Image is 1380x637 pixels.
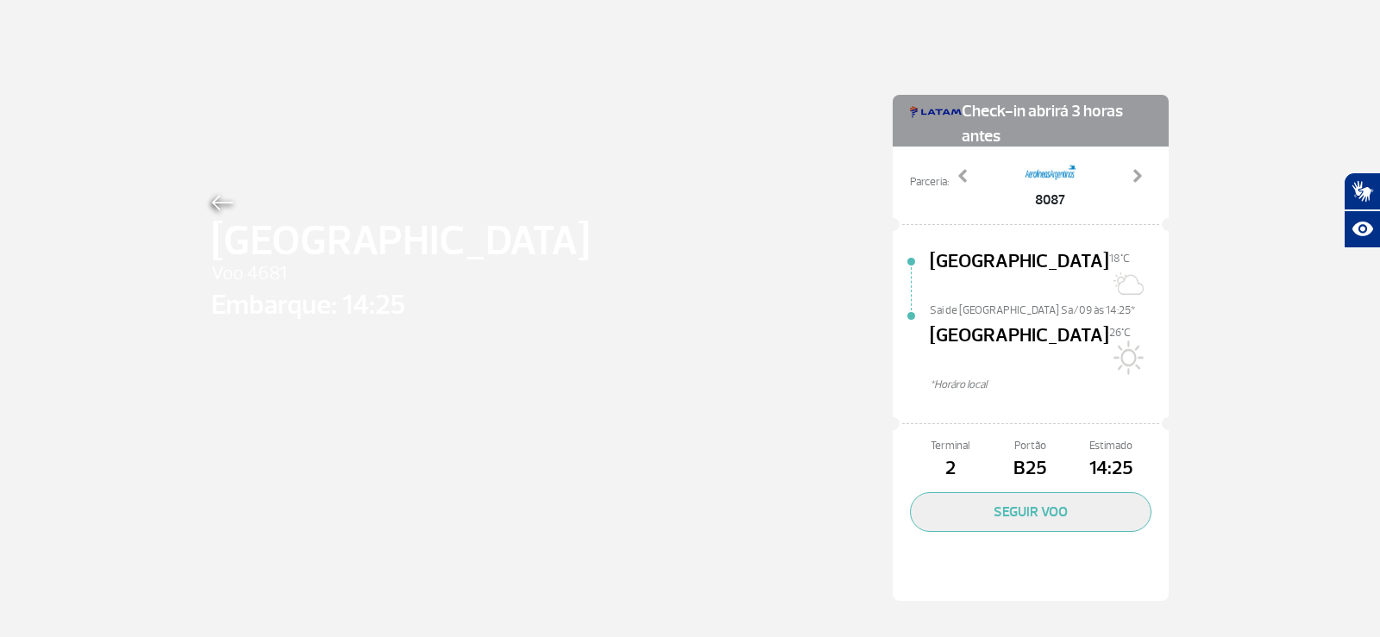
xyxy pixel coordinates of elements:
[1071,438,1151,454] span: Estimado
[1109,340,1144,375] img: Sol
[930,377,1169,393] span: *Horáro local
[1344,210,1380,248] button: Abrir recursos assistivos.
[930,322,1109,377] span: [GEOGRAPHIC_DATA]
[1109,252,1130,265] span: 18°C
[211,259,590,289] span: Voo 4681
[1071,454,1151,484] span: 14:25
[910,174,949,190] span: Parceria:
[930,247,1109,303] span: [GEOGRAPHIC_DATA]
[211,284,590,326] span: Embarque: 14:25
[910,454,990,484] span: 2
[930,303,1169,315] span: Sai de [GEOGRAPHIC_DATA] Sa/09 às 14:25*
[1109,266,1144,301] img: Sol com algumas nuvens
[211,210,590,272] span: [GEOGRAPHIC_DATA]
[1344,172,1380,210] button: Abrir tradutor de língua de sinais.
[1025,190,1076,210] span: 8087
[990,438,1070,454] span: Portão
[1344,172,1380,248] div: Plugin de acessibilidade da Hand Talk.
[910,492,1151,532] button: SEGUIR VOO
[910,438,990,454] span: Terminal
[962,95,1151,149] span: Check-in abrirá 3 horas antes
[1109,326,1131,340] span: 26°C
[990,454,1070,484] span: B25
